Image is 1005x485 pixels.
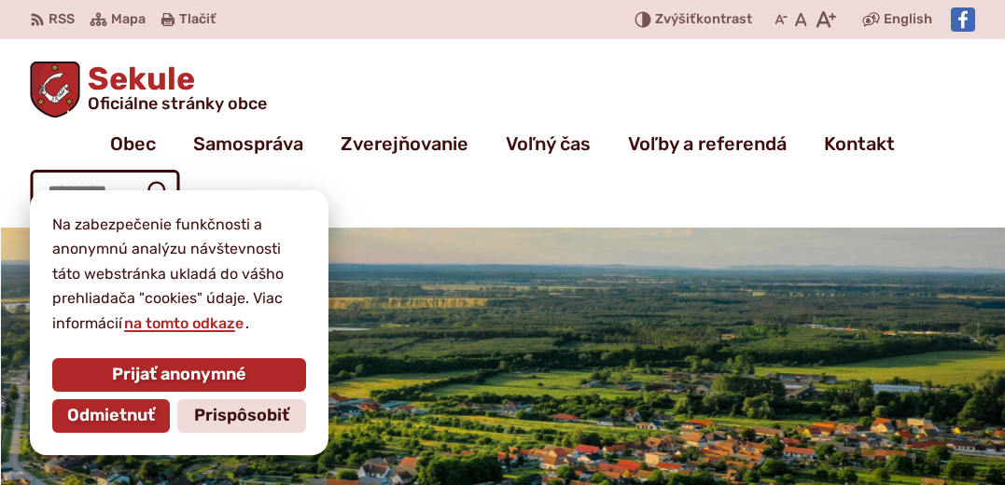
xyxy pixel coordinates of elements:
span: Oficiálne stránky obce [88,95,267,112]
a: English [880,8,936,31]
span: Tlačiť [179,12,216,28]
a: Voľby a referendá [628,118,787,170]
img: Prejsť na domovskú stránku [30,62,80,118]
button: Odmietnuť [52,399,170,433]
img: Prejsť na Facebook stránku [951,7,975,32]
span: Mapa [111,8,146,31]
h1: Sekule [80,63,267,112]
span: Odmietnuť [67,406,155,426]
a: na tomto odkaze [122,314,245,332]
span: kontrast [655,12,752,28]
span: Prispôsobiť [194,406,289,426]
a: Kontakt [824,118,895,170]
span: English [884,8,932,31]
span: Prijať anonymné [112,365,246,385]
a: Zverejňovanie [341,118,468,170]
button: Prijať anonymné [52,358,306,392]
a: Obec [110,118,156,170]
a: Samospráva [193,118,303,170]
a: Voľný čas [506,118,591,170]
span: RSS [49,8,75,31]
p: Na zabezpečenie funkčnosti a anonymnú analýzu návštevnosti táto webstránka ukladá do vášho prehli... [52,213,306,336]
button: Prispôsobiť [177,399,306,433]
a: Logo Sekule, prejsť na domovskú stránku. [30,62,267,118]
span: Zvýšiť [655,11,696,27]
